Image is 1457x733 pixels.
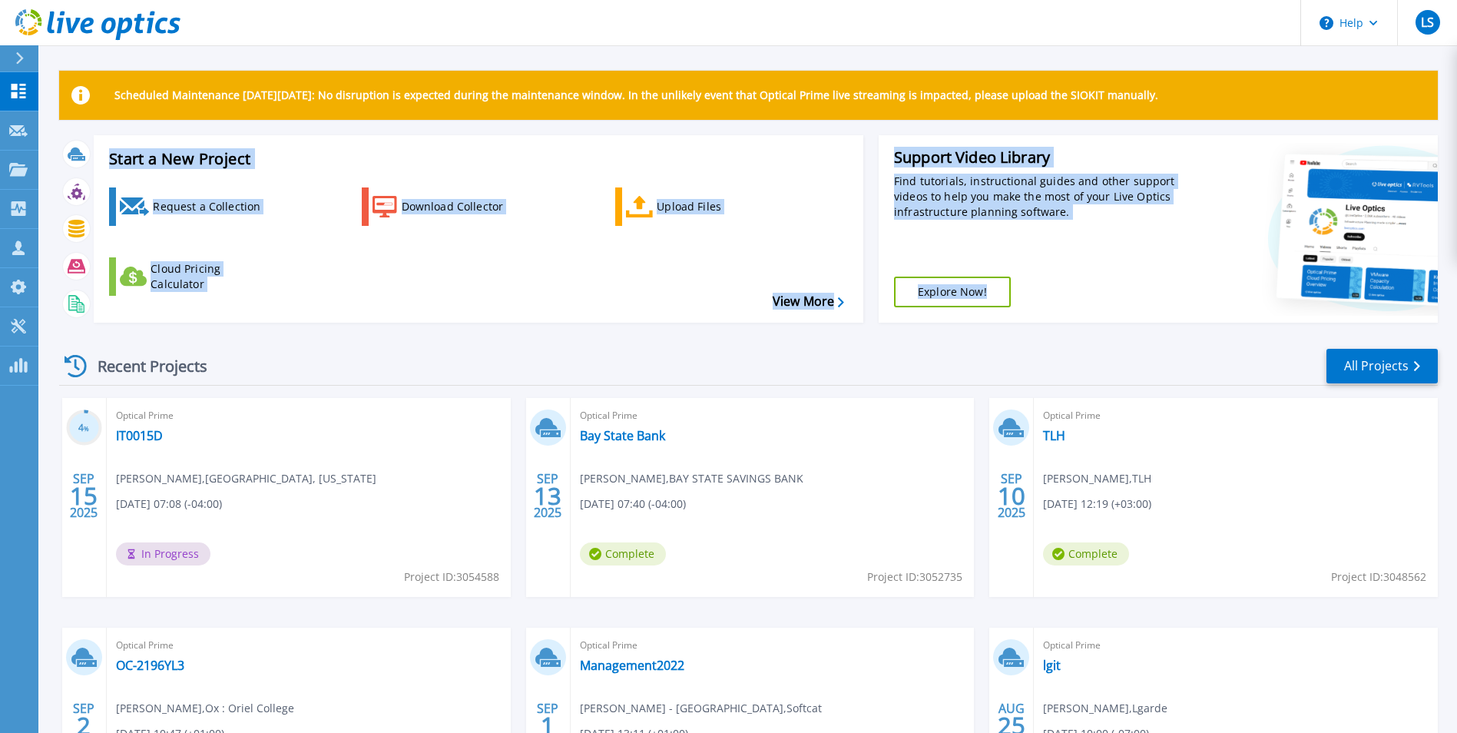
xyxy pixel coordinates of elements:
[1043,637,1429,654] span: Optical Prime
[109,257,280,296] a: Cloud Pricing Calculator
[534,489,561,502] span: 13
[70,489,98,502] span: 15
[59,347,228,385] div: Recent Projects
[153,191,276,222] div: Request a Collection
[997,468,1026,524] div: SEP 2025
[998,719,1025,732] span: 25
[116,700,294,717] span: [PERSON_NAME] , Ox : Oriel College
[116,496,222,512] span: [DATE] 07:08 (-04:00)
[404,569,499,585] span: Project ID: 3054588
[116,637,502,654] span: Optical Prime
[151,261,273,292] div: Cloud Pricing Calculator
[580,700,822,717] span: [PERSON_NAME] - [GEOGRAPHIC_DATA] , Softcat
[1043,700,1167,717] span: [PERSON_NAME] , Lgarde
[109,187,280,226] a: Request a Collection
[580,658,684,673] a: Management2022
[615,187,786,226] a: Upload Files
[998,489,1025,502] span: 10
[773,294,844,309] a: View More
[1043,407,1429,424] span: Optical Prime
[580,496,686,512] span: [DATE] 07:40 (-04:00)
[362,187,533,226] a: Download Collector
[116,428,163,443] a: IT0015D
[580,542,666,566] span: Complete
[84,424,89,433] span: %
[1043,658,1061,673] a: lgit
[1043,496,1151,512] span: [DATE] 12:19 (+03:00)
[109,151,843,167] h3: Start a New Project
[541,719,555,732] span: 1
[77,719,91,732] span: 2
[894,174,1179,220] div: Find tutorials, instructional guides and other support videos to help you make the most of your L...
[580,407,965,424] span: Optical Prime
[580,470,803,487] span: [PERSON_NAME] , BAY STATE SAVINGS BANK
[402,191,525,222] div: Download Collector
[1043,542,1129,566] span: Complete
[894,277,1011,307] a: Explore Now!
[580,637,965,654] span: Optical Prime
[1326,349,1438,383] a: All Projects
[116,542,210,566] span: In Progress
[69,468,98,524] div: SEP 2025
[114,89,1158,101] p: Scheduled Maintenance [DATE][DATE]: No disruption is expected during the maintenance window. In t...
[1331,569,1426,585] span: Project ID: 3048562
[894,148,1179,167] div: Support Video Library
[867,569,962,585] span: Project ID: 3052735
[1043,428,1065,443] a: TLH
[116,470,376,487] span: [PERSON_NAME] , [GEOGRAPHIC_DATA], [US_STATE]
[1043,470,1151,487] span: [PERSON_NAME] , TLH
[116,658,184,673] a: OC-2196YL3
[66,420,102,437] h3: 4
[580,428,665,443] a: Bay State Bank
[533,468,562,524] div: SEP 2025
[657,191,780,222] div: Upload Files
[1421,16,1434,28] span: LS
[116,407,502,424] span: Optical Prime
